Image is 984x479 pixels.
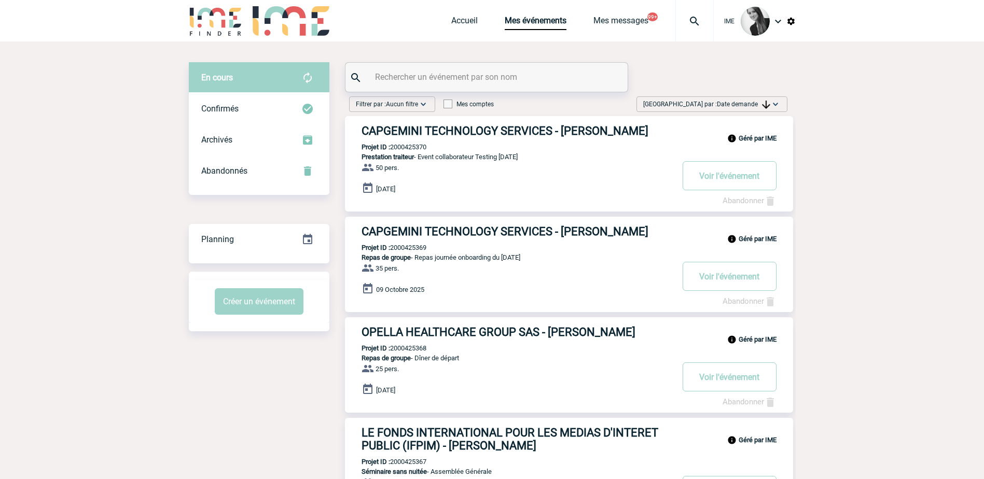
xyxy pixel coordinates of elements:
[643,99,770,109] span: [GEOGRAPHIC_DATA] par :
[723,196,777,205] a: Abandonner
[376,164,399,172] span: 50 pers.
[723,397,777,406] a: Abandonner
[362,468,427,475] span: Séminaire sans nuitée
[189,156,329,187] div: Retrouvez ici tous vos événements annulés
[762,101,770,109] img: arrow_downward.png
[376,264,399,272] span: 35 pers.
[345,225,793,238] a: CAPGEMINI TECHNOLOGY SERVICES - [PERSON_NAME]
[741,7,770,36] img: 101050-0.jpg
[683,362,777,391] button: Voir l'événement
[418,99,428,109] img: baseline_expand_more_white_24dp-b.png
[189,6,243,36] img: IME-Finder
[593,16,648,30] a: Mes messages
[727,435,737,445] img: info_black_24dp.svg
[345,244,426,251] p: 2000425369
[201,73,233,82] span: En cours
[727,234,737,244] img: info_black_24dp.svg
[189,124,329,156] div: Retrouvez ici tous les événements que vous avez décidé d'archiver
[727,134,737,143] img: info_black_24dp.svg
[345,124,793,137] a: CAPGEMINI TECHNOLOGY SERVICES - [PERSON_NAME]
[345,143,426,151] p: 2000425370
[739,235,777,243] b: Géré par IME
[345,468,673,475] p: - Assemblée Générale
[376,286,424,293] span: 09 Octobre 2025
[739,335,777,343] b: Géré par IME
[683,161,777,190] button: Voir l'événement
[362,426,673,452] h3: LE FONDS INTERNATIONAL POUR LES MEDIAS D'INTERET PUBLIC (IFPIM) - [PERSON_NAME]
[345,458,426,466] p: 2000425367
[451,16,478,30] a: Accueil
[362,143,390,151] b: Projet ID :
[201,104,239,114] span: Confirmés
[345,344,426,352] p: 2000425368
[724,18,734,25] span: IME
[739,134,777,142] b: Géré par IME
[376,185,395,193] span: [DATE]
[345,354,673,362] p: - Dîner de départ
[727,335,737,344] img: info_black_24dp.svg
[723,297,777,306] a: Abandonner
[372,69,603,84] input: Rechercher un événement par son nom
[189,62,329,93] div: Retrouvez ici tous vos évènements avant confirmation
[362,253,411,261] span: Repas de groupe
[345,153,673,161] p: - Event collaborateur Testing [DATE]
[345,253,673,261] p: - Repas journée onboarding du [DATE]
[201,234,234,244] span: Planning
[362,344,390,352] b: Projet ID :
[201,166,247,176] span: Abandonnés
[362,326,673,339] h3: OPELLA HEALTHCARE GROUP SAS - [PERSON_NAME]
[189,224,329,255] div: Retrouvez ici tous vos événements organisés par date et état d'avancement
[356,99,418,109] span: Filtrer par :
[770,99,781,109] img: baseline_expand_more_white_24dp-b.png
[376,365,399,373] span: 25 pers.
[362,124,673,137] h3: CAPGEMINI TECHNOLOGY SERVICES - [PERSON_NAME]
[345,426,793,452] a: LE FONDS INTERNATIONAL POUR LES MEDIAS D'INTERET PUBLIC (IFPIM) - [PERSON_NAME]
[444,101,494,108] label: Mes comptes
[201,135,232,145] span: Archivés
[362,225,673,238] h3: CAPGEMINI TECHNOLOGY SERVICES - [PERSON_NAME]
[345,326,793,339] a: OPELLA HEALTHCARE GROUP SAS - [PERSON_NAME]
[386,101,418,108] span: Aucun filtre
[376,386,395,394] span: [DATE]
[189,223,329,254] a: Planning
[362,153,414,161] span: Prestation traiteur
[362,354,411,362] span: Repas de groupe
[215,288,303,315] button: Créer un événement
[362,458,390,466] b: Projet ID :
[739,436,777,444] b: Géré par IME
[683,262,777,291] button: Voir l'événement
[647,12,658,21] button: 99+
[505,16,566,30] a: Mes événements
[717,101,770,108] span: Date demande
[362,244,390,251] b: Projet ID :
